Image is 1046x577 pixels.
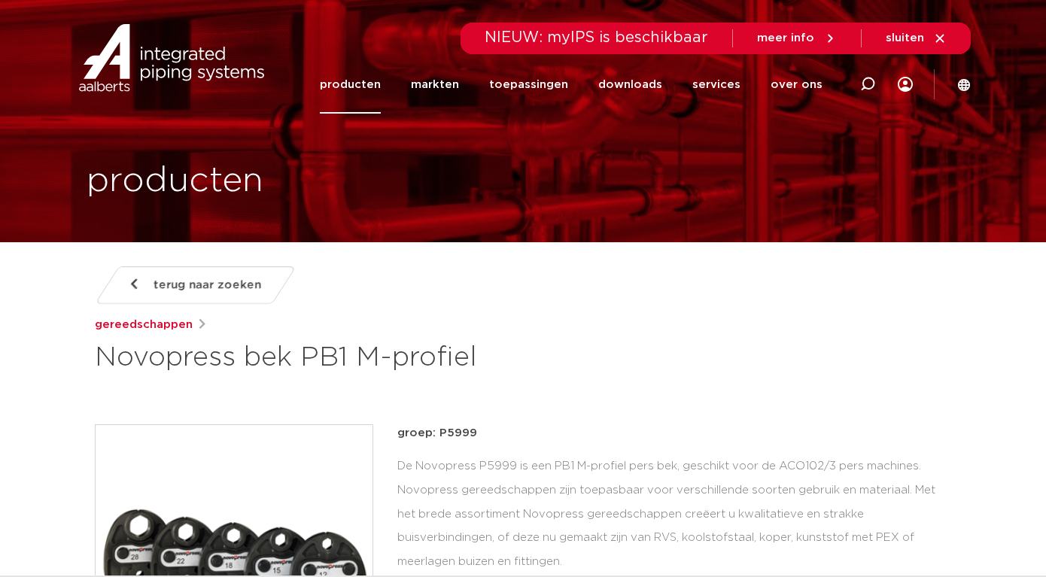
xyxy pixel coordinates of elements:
span: NIEUW: myIPS is beschikbaar [485,30,708,45]
h1: Novopress bek PB1 M-profiel [95,340,660,376]
p: groep: P5999 [397,424,951,442]
a: markten [411,56,459,114]
a: meer info [757,32,837,45]
a: over ons [771,56,823,114]
a: producten [320,56,381,114]
nav: Menu [320,56,823,114]
h1: producten [87,157,263,205]
span: terug naar zoeken [154,273,261,297]
a: sluiten [886,32,947,45]
a: gereedschappen [95,316,193,334]
span: sluiten [886,32,924,44]
span: meer info [757,32,814,44]
a: terug naar zoeken [95,266,296,304]
a: services [692,56,740,114]
a: toepassingen [489,56,568,114]
a: downloads [598,56,662,114]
